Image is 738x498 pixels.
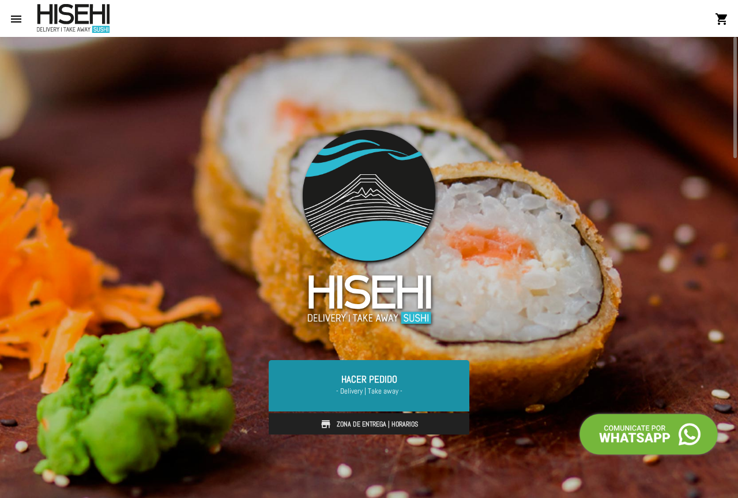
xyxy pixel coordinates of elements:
a: Zona de Entrega | Horarios [269,413,469,435]
mat-icon: menu [9,12,23,26]
img: logo-slider3.png [291,117,447,338]
img: store.svg [320,418,332,430]
img: call-whatsapp.png [577,411,721,458]
span: - Delivery | Take away - [283,385,455,397]
mat-icon: shopping_cart [715,12,729,26]
a: Hacer Pedido [269,360,469,411]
